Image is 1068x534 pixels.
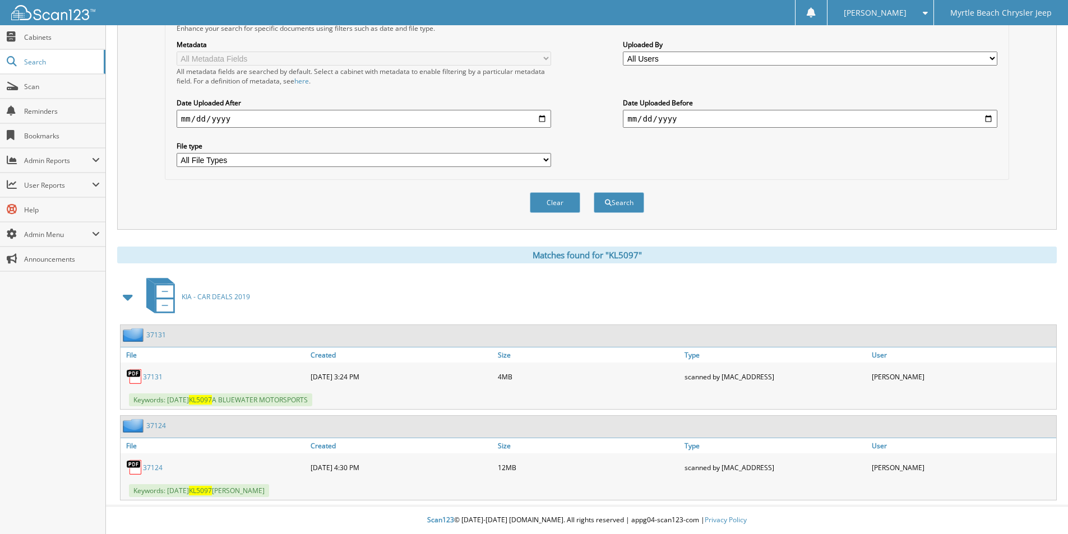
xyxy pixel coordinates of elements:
[495,438,682,453] a: Size
[189,395,212,405] span: KL5097
[24,230,92,239] span: Admin Menu
[844,10,907,16] span: [PERSON_NAME]
[495,347,682,363] a: Size
[682,438,869,453] a: Type
[189,486,212,495] span: KL5097
[294,76,309,86] a: here
[177,40,551,49] label: Metadata
[140,275,250,319] a: KIA - CAR DEALS 2019
[171,24,1003,33] div: Enhance your search for specific documents using filters such as date and file type.
[427,515,454,524] span: Scan123
[177,141,551,151] label: File type
[594,192,644,213] button: Search
[1012,480,1068,534] iframe: Chat Widget
[682,456,869,479] div: scanned by [MAC_ADDRESS]
[24,106,100,116] span: Reminders
[182,292,250,301] span: KIA - CAR DEALS 2019
[129,484,269,497] span: Keywords: [DATE] [PERSON_NAME]
[530,192,580,213] button: Clear
[146,421,166,430] a: 37124
[308,347,495,363] a: Created
[123,419,146,433] img: folder2.png
[177,98,551,108] label: Date Uploaded After
[24,57,98,67] span: Search
[106,507,1068,534] div: © [DATE]-[DATE] [DOMAIN_NAME]. All rights reserved | appg04-scan123-com |
[117,247,1057,263] div: Matches found for "KL5097"
[24,82,100,91] span: Scan
[177,110,551,128] input: start
[24,205,100,215] span: Help
[623,110,997,128] input: end
[121,438,308,453] a: File
[24,131,100,141] span: Bookmarks
[24,254,100,264] span: Announcements
[308,456,495,479] div: [DATE] 4:30 PM
[24,180,92,190] span: User Reports
[129,393,312,406] span: Keywords: [DATE] A BLUEWATER MOTORSPORTS
[11,5,95,20] img: scan123-logo-white.svg
[177,67,551,86] div: All metadata fields are searched by default. Select a cabinet with metadata to enable filtering b...
[869,347,1056,363] a: User
[121,347,308,363] a: File
[143,463,163,472] a: 37124
[869,438,1056,453] a: User
[869,365,1056,388] div: [PERSON_NAME]
[143,372,163,382] a: 37131
[24,156,92,165] span: Admin Reports
[123,328,146,342] img: folder2.png
[623,40,997,49] label: Uploaded By
[126,368,143,385] img: PDF.png
[146,330,166,340] a: 37131
[126,459,143,476] img: PDF.png
[24,32,100,42] span: Cabinets
[950,10,1052,16] span: Myrtle Beach Chrysler Jeep
[308,365,495,388] div: [DATE] 3:24 PM
[495,456,682,479] div: 12MB
[869,456,1056,479] div: [PERSON_NAME]
[623,98,997,108] label: Date Uploaded Before
[308,438,495,453] a: Created
[495,365,682,388] div: 4MB
[682,365,869,388] div: scanned by [MAC_ADDRESS]
[682,347,869,363] a: Type
[705,515,747,524] a: Privacy Policy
